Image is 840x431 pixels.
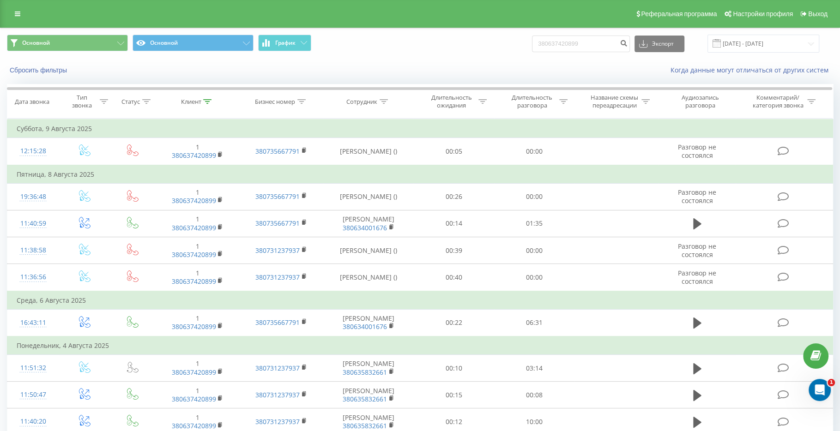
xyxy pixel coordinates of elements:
div: Статус [121,98,140,106]
td: 00:40 [413,264,494,291]
span: Разговор не состоялся [678,143,716,160]
a: 380637420899 [171,196,216,205]
td: [PERSON_NAME] [323,309,414,336]
td: 00:14 [413,210,494,237]
td: 1 [156,355,240,382]
a: 380635832661 [343,395,387,403]
div: 11:40:59 [17,215,49,233]
td: 00:39 [413,237,494,264]
a: 380731237937 [255,273,300,281]
td: Суббота, 9 Августа 2025 [7,120,833,138]
td: [PERSON_NAME] [323,210,414,237]
td: 00:00 [494,138,575,165]
span: Настройки профиля [733,10,793,18]
td: 00:10 [413,355,494,382]
span: График [275,40,296,46]
td: [PERSON_NAME] () [323,237,414,264]
td: 00:22 [413,309,494,336]
div: 11:50:47 [17,386,49,404]
td: [PERSON_NAME] [323,382,414,408]
td: 1 [156,237,240,264]
a: 380637420899 [171,151,216,160]
span: Выход [808,10,828,18]
input: Поиск по номеру [532,36,630,52]
td: 1 [156,309,240,336]
div: 11:36:56 [17,268,49,286]
a: 380637420899 [171,395,216,403]
div: 12:15:28 [17,142,49,160]
td: 1 [156,138,240,165]
a: 380637420899 [171,421,216,430]
button: Экспорт [635,36,684,52]
td: Пятница, 8 Августа 2025 [7,165,833,184]
a: 380731237937 [255,417,300,426]
td: [PERSON_NAME] [323,355,414,382]
a: 380731237937 [255,390,300,399]
a: 380637420899 [171,223,216,232]
td: 00:08 [494,382,575,408]
span: 1 [828,379,835,386]
td: 00:00 [494,237,575,264]
td: 1 [156,382,240,408]
td: 06:31 [494,309,575,336]
div: Сотрудник [346,98,377,106]
a: 380637420899 [171,250,216,259]
span: Разговор не состоялся [678,269,716,286]
td: 01:35 [494,210,575,237]
button: Сбросить фильтры [7,66,72,74]
div: 11:38:58 [17,241,49,259]
td: 00:00 [494,264,575,291]
a: 380634001676 [343,223,387,232]
div: Аудиозапись разговора [670,94,730,109]
td: Понедельник, 4 Августа 2025 [7,336,833,355]
button: График [258,35,311,51]
a: 380735667791 [255,147,300,156]
td: 1 [156,210,240,237]
a: 380637420899 [171,322,216,331]
div: Дата звонка [15,98,49,106]
button: Основной [7,35,128,51]
span: Разговор не состоялся [678,188,716,205]
div: Длительность разговора [508,94,557,109]
td: 00:26 [413,183,494,210]
a: 380735667791 [255,192,300,201]
a: 380731237937 [255,364,300,372]
td: 1 [156,264,240,291]
div: 19:36:48 [17,188,49,206]
div: 11:40:20 [17,413,49,431]
div: 16:43:11 [17,314,49,332]
a: 380637420899 [171,368,216,377]
td: 00:05 [413,138,494,165]
td: Среда, 6 Августа 2025 [7,291,833,310]
td: [PERSON_NAME] () [323,264,414,291]
a: Когда данные могут отличаться от других систем [671,66,833,74]
td: [PERSON_NAME] () [323,183,414,210]
a: 380637420899 [171,277,216,286]
span: Реферальная программа [641,10,717,18]
div: Длительность ожидания [427,94,476,109]
a: 380731237937 [255,246,300,255]
button: Основной [133,35,254,51]
iframe: Intercom live chat [809,379,831,401]
td: [PERSON_NAME] () [323,138,414,165]
div: Название схемы переадресации [590,94,639,109]
td: 00:00 [494,183,575,210]
div: Комментарий/категория звонка [751,94,805,109]
div: Клиент [181,98,201,106]
div: Бизнес номер [255,98,295,106]
td: 03:14 [494,355,575,382]
a: 380635832661 [343,368,387,377]
a: 380735667791 [255,318,300,327]
div: Тип звонка [67,94,97,109]
td: 00:15 [413,382,494,408]
a: 380634001676 [343,322,387,331]
a: 380635832661 [343,421,387,430]
span: Разговор не состоялся [678,242,716,259]
a: 380735667791 [255,219,300,227]
div: 11:51:32 [17,359,49,377]
td: 1 [156,183,240,210]
span: Основной [22,39,50,47]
